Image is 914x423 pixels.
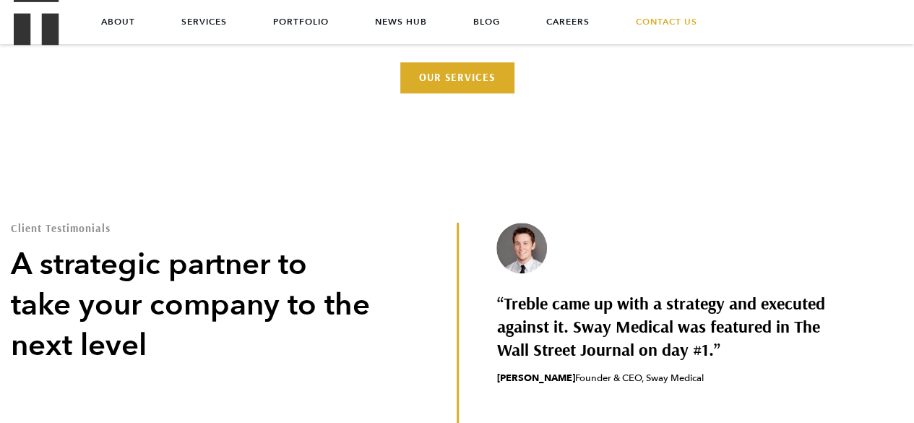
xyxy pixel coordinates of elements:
b: [PERSON_NAME] [496,372,574,385]
h2: A strategic partner to take your company to the next level [11,244,370,366]
h2: Client Testimonials [11,223,370,234]
img: Photo of Chase Curtiss [496,223,547,273]
span: Founder & CEO, Sway Medical [496,372,827,385]
q: Treble came up with a strategy and executed against it. Sway Medical was featured in The Wall Str... [496,291,827,361]
a: Learn More About Our Services [400,62,514,93]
